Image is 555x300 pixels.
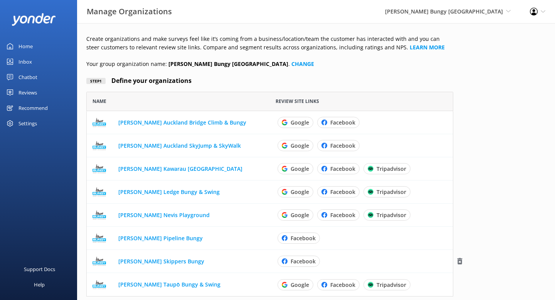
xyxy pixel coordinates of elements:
p: Your group organization name: . [86,60,453,68]
p: Create organizations and make surveys feel like it’s coming from a business/location/team the cus... [86,35,453,52]
span: Review site links [276,98,319,105]
div: row [86,273,453,296]
a: [PERSON_NAME] Ledge Bungy & Swing [118,188,220,195]
a: LEARN MORE [410,44,445,51]
img: 125-1637547446.png [92,231,106,245]
div: grid [86,111,453,296]
p: Facebook [330,211,355,219]
div: Step 1 [86,78,106,84]
div: row [86,134,453,157]
p: Facebook [330,165,355,172]
p: Tripadvisor [377,211,406,219]
div: Chatbot [18,69,37,85]
div: Help [34,277,45,292]
h4: Define your organizations [106,76,192,86]
img: 125-1637547417.png [92,162,106,175]
p: Facebook [291,234,316,242]
p: Google [291,142,309,149]
p: Facebook [330,119,355,126]
div: Recommend [18,100,48,116]
img: 125-1637547456.png [92,254,106,268]
p: Tripadvisor [377,165,406,172]
span: Name [92,98,106,105]
a: [PERSON_NAME] Nevis Playground [118,211,210,218]
p: Facebook [291,258,316,265]
p: Tripadvisor [377,281,406,288]
p: Facebook [330,281,355,288]
img: yonder-white-logo.png [12,13,56,26]
div: row [86,157,453,180]
img: 125-1637547467.png [92,278,106,291]
b: [PERSON_NAME] Bungy [GEOGRAPHIC_DATA] [168,60,288,67]
button: [PERSON_NAME] Ledge Bungy & Swing [118,189,220,194]
p: Facebook [330,142,355,149]
p: Facebook [330,188,355,196]
a: [PERSON_NAME] Skippers Bungy [118,257,204,265]
h3: Manage Organizations [87,5,172,18]
p: Google [291,188,309,196]
img: 125-1637547389.png [92,116,106,129]
button: [PERSON_NAME] Nevis Playground [118,212,210,217]
a: [PERSON_NAME] Auckland Bridge Climb & Bungy [118,118,246,126]
button: [PERSON_NAME] Taupō Bungy & Swing [118,282,220,287]
div: row [86,180,453,204]
div: row [86,111,453,134]
img: 125-1637547437.png [92,208,106,222]
p: Google [291,165,309,172]
div: Inbox [18,54,32,69]
button: [PERSON_NAME] Auckland Bridge Climb & Bungy [118,120,246,125]
div: Home [18,39,33,54]
a: [PERSON_NAME] Taupō Bungy & Swing [118,281,220,288]
div: Settings [18,116,37,131]
img: 125-1637547409.png [92,139,106,152]
div: row [86,227,453,250]
button: [PERSON_NAME] Skippers Bungy [118,258,204,264]
p: Google [291,281,309,288]
div: Reviews [18,85,37,100]
div: row [86,204,453,227]
a: CHANGE [291,60,314,67]
button: [PERSON_NAME] Kawarau [GEOGRAPHIC_DATA] [118,166,242,171]
img: 125-1637547426.png [92,185,106,199]
div: Support Docs [24,261,55,277]
p: Tripadvisor [377,188,406,196]
button: [PERSON_NAME] Pipeline Bungy [118,235,203,241]
a: [PERSON_NAME] Kawarau [GEOGRAPHIC_DATA] [118,165,242,172]
p: Google [291,211,309,219]
p: Google [291,119,309,126]
a: [PERSON_NAME] Auckland SkyJump & SkyWalk [118,142,241,149]
a: [PERSON_NAME] Pipeline Bungy [118,234,203,241]
div: row [86,250,453,273]
button: [PERSON_NAME] Auckland SkyJump & SkyWalk [118,143,241,148]
span: [PERSON_NAME] Bungy [GEOGRAPHIC_DATA] [385,8,503,15]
